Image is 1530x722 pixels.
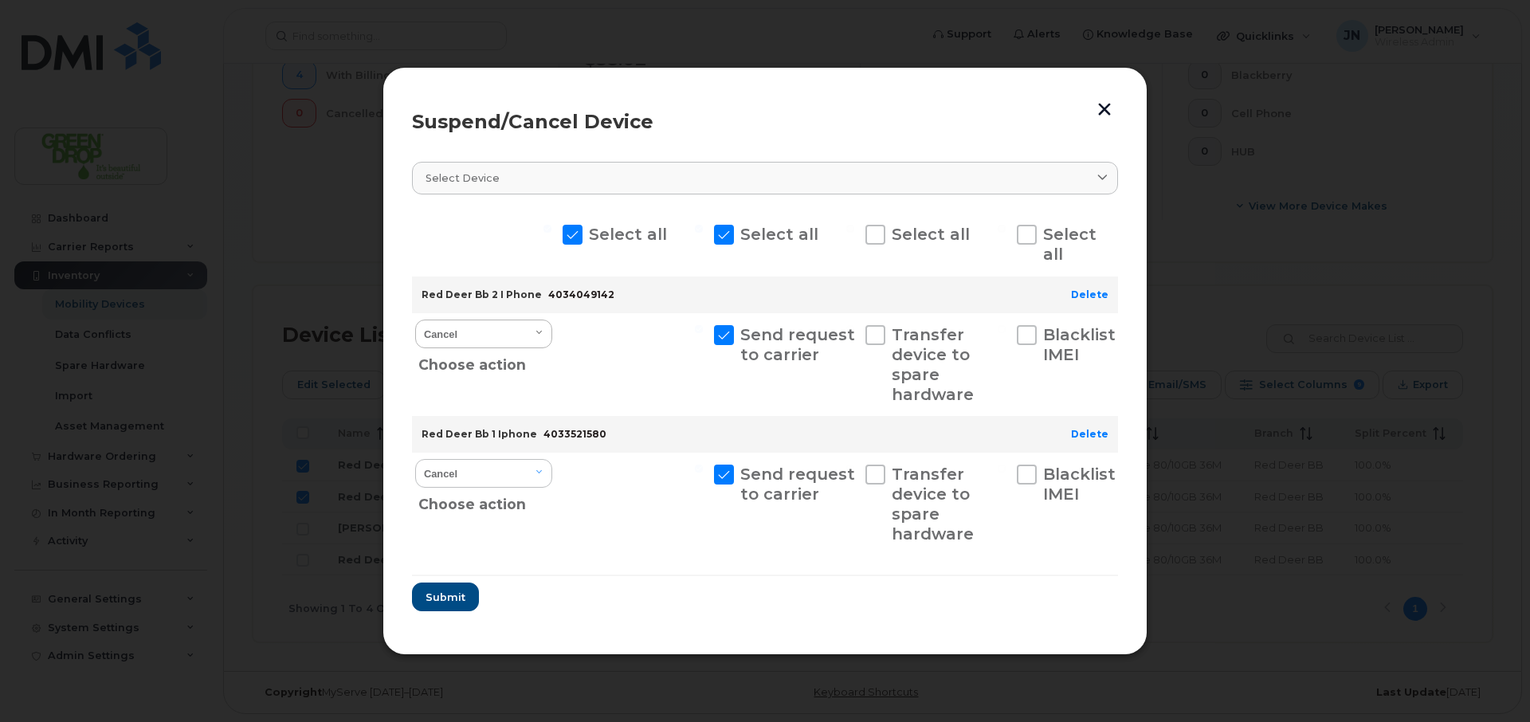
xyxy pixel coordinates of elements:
span: Select device [426,171,500,186]
strong: Red Deer Bb 2 I Phone [422,288,542,300]
input: Select all [998,225,1006,233]
a: Select device [412,162,1118,194]
a: Delete [1071,288,1108,300]
input: Blacklist IMEI [998,465,1006,473]
span: Select all [892,225,970,244]
a: Delete [1071,428,1108,440]
div: Choose action [418,347,553,377]
span: Select all [1043,225,1096,264]
input: Select all [846,225,854,233]
input: Select all [543,225,551,233]
span: 4033521580 [543,428,606,440]
span: Blacklist IMEI [1043,465,1116,504]
span: Select all [589,225,667,244]
span: Send request to carrier [740,465,855,504]
span: Submit [426,590,465,605]
span: Send request to carrier [740,325,855,364]
strong: Red Deer Bb 1 Iphone [422,428,537,440]
span: 4034049142 [548,288,614,300]
input: Send request to carrier [695,465,703,473]
span: Transfer device to spare hardware [892,325,974,404]
div: Suspend/Cancel Device [412,112,1118,131]
input: Transfer device to spare hardware [846,325,854,333]
span: Select all [740,225,818,244]
span: Blacklist IMEI [1043,325,1116,364]
input: Blacklist IMEI [998,325,1006,333]
input: Select all [695,225,703,233]
button: Submit [412,583,479,611]
input: Transfer device to spare hardware [846,465,854,473]
input: Send request to carrier [695,325,703,333]
div: Choose action [418,486,553,516]
span: Transfer device to spare hardware [892,465,974,543]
